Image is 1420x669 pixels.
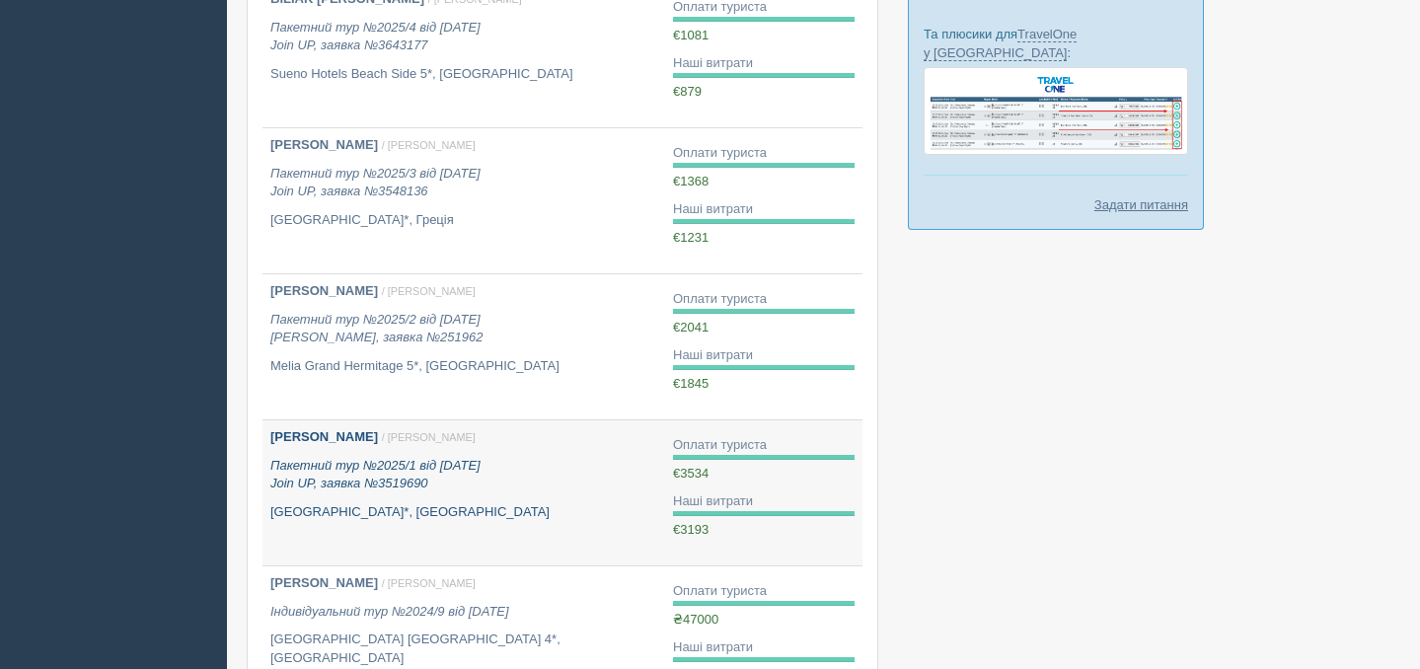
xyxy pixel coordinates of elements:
[673,230,709,245] span: €1231
[673,290,855,309] div: Оплати туриста
[270,631,657,667] p: [GEOGRAPHIC_DATA] [GEOGRAPHIC_DATA] 4*, [GEOGRAPHIC_DATA]
[924,25,1188,62] p: Та плюсики для :
[673,522,709,537] span: €3193
[673,200,855,219] div: Наші витрати
[673,376,709,391] span: €1845
[673,346,855,365] div: Наші витрати
[270,458,481,491] i: Пакетний тур №2025/1 від [DATE] Join UP, заявка №3519690
[270,20,481,53] i: Пакетний тур №2025/4 від [DATE] Join UP, заявка №3643177
[673,492,855,511] div: Наші витрати
[270,575,378,590] b: [PERSON_NAME]
[1094,195,1188,214] a: Задати питання
[924,27,1077,61] a: TravelOne у [GEOGRAPHIC_DATA]
[673,54,855,73] div: Наші витрати
[382,285,476,297] span: / [PERSON_NAME]
[270,503,657,522] p: [GEOGRAPHIC_DATA]*, [GEOGRAPHIC_DATA]
[270,357,657,376] p: Melia Grand Hermitage 5*, [GEOGRAPHIC_DATA]
[270,211,657,230] p: [GEOGRAPHIC_DATA]*, Греція
[270,283,378,298] b: [PERSON_NAME]
[924,67,1188,155] img: travel-one-%D0%BF%D1%96%D0%B4%D0%B1%D1%96%D1%80%D0%BA%D0%B0-%D1%81%D1%80%D0%BC-%D0%B4%D0%BB%D1%8F...
[673,174,709,188] span: €1368
[270,429,378,444] b: [PERSON_NAME]
[673,28,709,42] span: €1081
[270,312,483,345] i: Пакетний тур №2025/2 від [DATE] [PERSON_NAME], заявка №251962
[382,431,476,443] span: / [PERSON_NAME]
[673,84,702,99] span: €879
[673,612,718,627] span: ₴47000
[673,320,709,334] span: €2041
[673,144,855,163] div: Оплати туриста
[673,582,855,601] div: Оплати туриста
[270,65,657,84] p: Sueno Hotels Beach Side 5*, [GEOGRAPHIC_DATA]
[382,139,476,151] span: / [PERSON_NAME]
[270,604,509,619] i: Індивідуальний тур №2024/9 від [DATE]
[262,274,665,419] a: [PERSON_NAME] / [PERSON_NAME] Пакетний тур №2025/2 від [DATE][PERSON_NAME], заявка №251962 Melia ...
[673,638,855,657] div: Наші витрати
[262,128,665,273] a: [PERSON_NAME] / [PERSON_NAME] Пакетний тур №2025/3 від [DATE]Join UP, заявка №3548136 [GEOGRAPHIC...
[270,137,378,152] b: [PERSON_NAME]
[382,577,476,589] span: / [PERSON_NAME]
[270,166,481,199] i: Пакетний тур №2025/3 від [DATE] Join UP, заявка №3548136
[673,466,709,481] span: €3534
[262,420,665,565] a: [PERSON_NAME] / [PERSON_NAME] Пакетний тур №2025/1 від [DATE]Join UP, заявка №3519690 [GEOGRAPHIC...
[673,436,855,455] div: Оплати туриста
